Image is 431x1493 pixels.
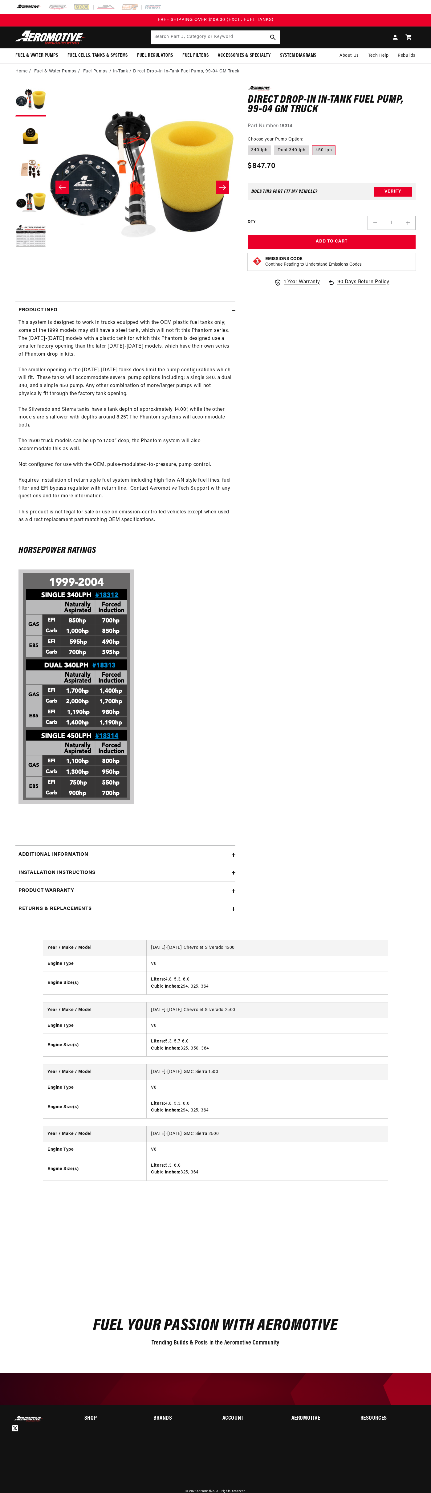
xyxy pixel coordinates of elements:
summary: Product warranty [15,882,235,900]
th: Engine Size(s) [43,1034,147,1056]
strong: Cubic Inches: [151,1170,181,1175]
img: Aeromotive [13,30,90,45]
summary: Tech Help [364,48,393,63]
summary: Installation Instructions [15,864,235,882]
h2: Additional information [18,851,88,859]
td: 4.8, 5.3, 6.0 294, 325, 364 [147,972,388,994]
summary: Aeromotive [291,1416,347,1421]
strong: Cubic Inches: [151,1108,181,1113]
span: $847.70 [248,161,276,172]
td: [DATE]-[DATE] GMC Sierra 2500 [147,1126,388,1142]
summary: Fuel Regulators [132,48,178,63]
summary: Resources [360,1416,416,1421]
h2: Fuel Your Passion with Aeromotive [15,1319,416,1333]
summary: Fuel & Water Pumps [11,48,63,63]
td: V8 [147,956,388,972]
a: Fuel Pumps [83,68,108,75]
summary: Brands [153,1416,209,1421]
td: [DATE]-[DATE] Chevrolet Silverado 1500 [147,940,388,956]
label: QTY [248,219,255,225]
th: Year / Make / Model [43,940,147,956]
span: Rebuilds [398,52,416,59]
strong: Cubic Inches: [151,984,181,989]
th: Engine Size(s) [43,972,147,994]
td: [DATE]-[DATE] Chevrolet Silverado 2500 [147,1002,388,1018]
h2: Installation Instructions [18,869,96,877]
a: About Us [335,48,364,63]
a: 90 Days Return Policy [327,278,389,292]
summary: Account [222,1416,278,1421]
button: Verify [374,187,412,197]
label: 340 lph [248,145,271,155]
button: Add to Cart [248,235,416,249]
h2: Product Info [18,306,57,314]
span: 1 Year Warranty [284,278,320,286]
td: 4.8, 5.3, 6.0 294, 325, 364 [147,1096,388,1118]
button: Load image 2 in gallery view [15,120,46,150]
h6: Horsepower Ratings [18,547,232,554]
summary: Returns & replacements [15,900,235,918]
h2: Returns & replacements [18,905,91,913]
span: Fuel Filters [182,52,209,59]
summary: Rebuilds [393,48,420,63]
th: Engine Size(s) [43,1158,147,1180]
strong: Cubic Inches: [151,1046,181,1051]
th: Year / Make / Model [43,1064,147,1080]
p: Continue Reading to Understand Emissions Codes [265,262,362,267]
summary: Fuel Cells, Tanks & Systems [63,48,132,63]
td: [DATE]-[DATE] GMC Sierra 1500 [147,1064,388,1080]
strong: Liters: [151,1163,165,1168]
strong: Emissions Code [265,257,303,261]
th: Engine Type [43,1080,147,1096]
li: Direct Drop-In In-Tank Fuel Pump, 99-04 GM Truck [133,68,239,75]
summary: Shop [84,1416,140,1421]
summary: System Diagrams [275,48,321,63]
button: Slide right [216,181,229,194]
td: 5.3, 6.0 325, 364 [147,1158,388,1180]
span: Fuel Regulators [137,52,173,59]
input: Search Part #, Category or Keyword [151,31,280,44]
th: Engine Type [43,956,147,972]
p: This system is designed to work in trucks equipped with the OEM plastic fuel tanks only; some of ... [18,319,232,532]
th: Engine Size(s) [43,1096,147,1118]
li: In-Tank [113,68,133,75]
span: 90 Days Return Policy [337,278,389,292]
button: Emissions CodeContinue Reading to Understand Emissions Codes [265,256,362,267]
td: V8 [147,1142,388,1158]
img: Emissions code [252,256,262,266]
th: Year / Make / Model [43,1002,147,1018]
span: About Us [340,53,359,58]
button: Slide left [55,181,69,194]
span: System Diagrams [280,52,316,59]
button: Load image 5 in gallery view [15,221,46,252]
label: 450 lph [312,145,335,155]
summary: Fuel Filters [178,48,213,63]
button: Search Part #, Category or Keyword [266,31,280,44]
nav: breadcrumbs [15,68,416,75]
div: Does This part fit My vehicle? [251,189,318,194]
td: V8 [147,1080,388,1096]
button: Load image 4 in gallery view [15,187,46,218]
a: Home [15,68,27,75]
span: Accessories & Specialty [218,52,271,59]
button: Load image 3 in gallery view [15,153,46,184]
div: Part Number: [248,122,416,130]
small: All rights reserved [216,1490,246,1493]
th: Engine Type [43,1018,147,1034]
summary: Additional information [15,846,235,864]
strong: Liters: [151,1101,165,1106]
button: Load image 1 in gallery view [15,86,46,116]
th: Year / Make / Model [43,1126,147,1142]
span: Tech Help [368,52,388,59]
th: Engine Type [43,1142,147,1158]
td: V8 [147,1018,388,1034]
span: Fuel & Water Pumps [15,52,58,59]
span: FREE SHIPPING OVER $109.00 (EXCL. FUEL TANKS) [158,18,274,22]
strong: Liters: [151,1039,165,1044]
span: Trending Builds & Posts in the Aeromotive Community [152,1340,279,1346]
